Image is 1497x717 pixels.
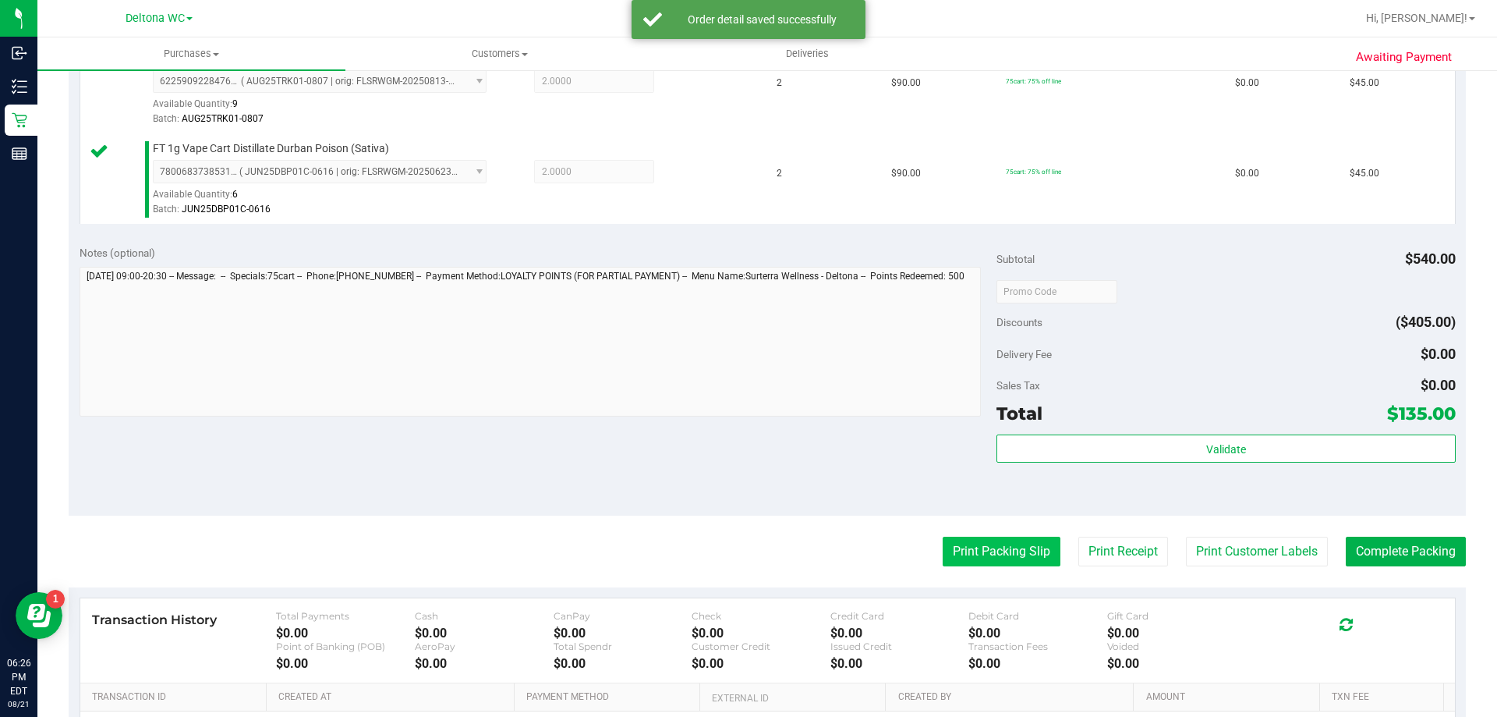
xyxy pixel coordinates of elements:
inline-svg: Retail [12,112,27,128]
div: Voided [1107,641,1246,652]
span: 2 [777,166,782,181]
div: $0.00 [692,626,830,641]
span: $90.00 [891,166,921,181]
span: 9 [232,98,238,109]
a: Deliveries [653,37,961,70]
div: Debit Card [968,610,1107,622]
a: Txn Fee [1332,691,1437,704]
inline-svg: Reports [12,146,27,162]
span: 75cart: 75% off line [1006,168,1061,176]
div: AeroPay [415,641,554,652]
iframe: Resource center [16,592,62,639]
div: $0.00 [415,626,554,641]
a: Amount [1146,691,1314,704]
div: Order detail saved successfully [671,12,854,27]
p: 06:26 PM EDT [7,656,30,698]
span: 75cart: 75% off line [1006,77,1061,85]
div: Customer Credit [692,641,830,652]
span: $0.00 [1421,377,1456,393]
div: $0.00 [276,626,415,641]
div: CanPay [554,610,692,622]
span: AUG25TRK01-0807 [182,113,264,124]
span: Validate [1206,443,1246,456]
a: Created By [898,691,1127,704]
span: $0.00 [1235,166,1259,181]
span: $135.00 [1387,403,1456,424]
div: Total Payments [276,610,415,622]
input: Promo Code [996,280,1117,303]
span: Deliveries [765,47,850,61]
a: Created At [278,691,508,704]
div: Credit Card [830,610,969,622]
div: Gift Card [1107,610,1246,622]
div: $0.00 [1107,626,1246,641]
div: $0.00 [830,626,969,641]
inline-svg: Inventory [12,79,27,94]
span: Sales Tax [996,379,1040,392]
span: JUN25DBP01C-0616 [182,204,271,215]
iframe: Resource center unread badge [46,590,65,609]
span: Customers [346,47,653,61]
p: 08/21 [7,698,30,710]
span: Discounts [996,308,1042,336]
span: Awaiting Payment [1356,48,1452,66]
a: Customers [345,37,653,70]
div: $0.00 [554,656,692,671]
div: $0.00 [968,656,1107,671]
span: FT 1g Vape Cart Distillate Durban Poison (Sativa) [153,141,389,156]
div: $0.00 [276,656,415,671]
span: Batch: [153,113,179,124]
div: Check [692,610,830,622]
button: Complete Packing [1346,537,1466,566]
div: $0.00 [968,626,1107,641]
div: Available Quantity: [153,93,504,123]
button: Print Receipt [1078,537,1168,566]
th: External ID [699,683,885,712]
span: Purchases [37,47,345,61]
button: Validate [996,435,1455,463]
div: Available Quantity: [153,183,504,214]
button: Print Customer Labels [1186,537,1328,566]
div: $0.00 [692,656,830,671]
div: $0.00 [415,656,554,671]
span: $45.00 [1350,76,1379,91]
button: Print Packing Slip [943,537,1060,566]
a: Purchases [37,37,345,70]
span: $0.00 [1235,76,1259,91]
span: $0.00 [1421,346,1456,362]
div: Cash [415,610,554,622]
div: Point of Banking (POB) [276,641,415,652]
span: Delivery Fee [996,348,1052,360]
span: Notes (optional) [80,247,155,259]
span: Hi, [PERSON_NAME]! [1366,12,1467,24]
span: Subtotal [996,253,1035,265]
span: 6 [232,189,238,200]
span: Deltona WC [126,12,185,25]
div: Transaction Fees [968,641,1107,652]
div: $0.00 [830,656,969,671]
span: $90.00 [891,76,921,91]
a: Transaction ID [92,691,260,704]
span: Total [996,403,1042,424]
div: Total Spendr [554,641,692,652]
span: ($405.00) [1396,314,1456,330]
span: 2 [777,76,782,91]
span: $45.00 [1350,166,1379,181]
inline-svg: Inbound [12,45,27,61]
div: Issued Credit [830,641,969,652]
span: Batch: [153,204,179,215]
span: $540.00 [1405,250,1456,267]
div: $0.00 [1107,656,1246,671]
a: Payment Method [526,691,694,704]
div: $0.00 [554,626,692,641]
